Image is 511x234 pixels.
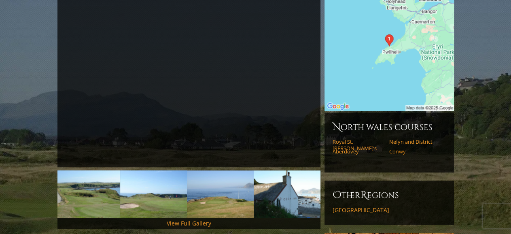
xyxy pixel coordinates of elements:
a: Nefyn and District [389,138,441,145]
a: Aberdovey [333,148,384,155]
a: View Full Gallery [167,219,211,227]
h6: ther egions [333,189,446,202]
span: O [333,189,341,202]
h6: North Wales Courses [333,121,446,134]
a: [GEOGRAPHIC_DATA] [333,206,446,214]
span: R [360,189,367,202]
a: Conwy [389,148,441,155]
a: Royal St. [PERSON_NAME]’s [333,138,384,152]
